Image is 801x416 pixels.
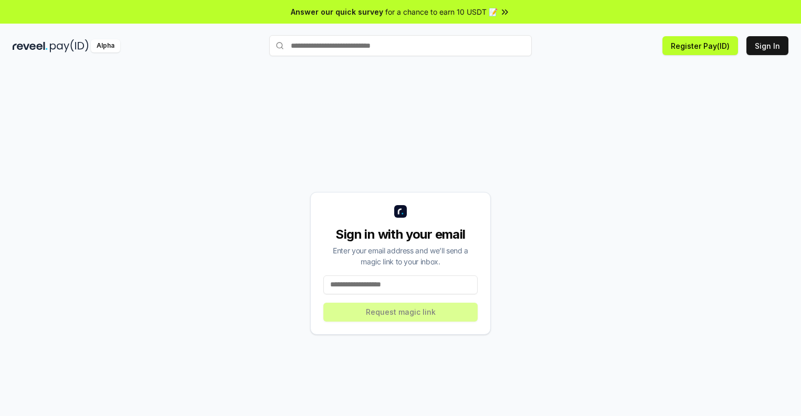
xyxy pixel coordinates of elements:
div: Alpha [91,39,120,52]
div: Sign in with your email [323,226,478,243]
img: reveel_dark [13,39,48,52]
button: Register Pay(ID) [662,36,738,55]
div: Enter your email address and we’ll send a magic link to your inbox. [323,245,478,267]
img: logo_small [394,205,407,218]
span: for a chance to earn 10 USDT 📝 [385,6,498,17]
span: Answer our quick survey [291,6,383,17]
img: pay_id [50,39,89,52]
button: Sign In [746,36,788,55]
